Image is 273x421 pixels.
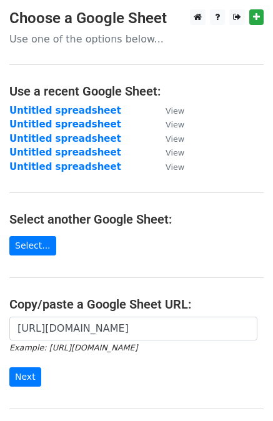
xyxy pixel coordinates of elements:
p: Use one of the options below... [9,32,264,46]
h4: Use a recent Google Sheet: [9,84,264,99]
a: Untitled spreadsheet [9,147,121,158]
a: View [153,119,184,130]
a: View [153,133,184,144]
h4: Copy/paste a Google Sheet URL: [9,297,264,312]
input: Paste your Google Sheet URL here [9,317,257,340]
h4: Select another Google Sheet: [9,212,264,227]
a: Select... [9,236,56,255]
input: Next [9,367,41,387]
small: Example: [URL][DOMAIN_NAME] [9,343,137,352]
small: View [166,106,184,116]
a: View [153,161,184,172]
h3: Choose a Google Sheet [9,9,264,27]
a: View [153,105,184,116]
small: View [166,162,184,172]
a: Untitled spreadsheet [9,119,121,130]
small: View [166,120,184,129]
a: Untitled spreadsheet [9,133,121,144]
a: View [153,147,184,158]
small: View [166,134,184,144]
a: Untitled spreadsheet [9,161,121,172]
a: Untitled spreadsheet [9,105,121,116]
small: View [166,148,184,157]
